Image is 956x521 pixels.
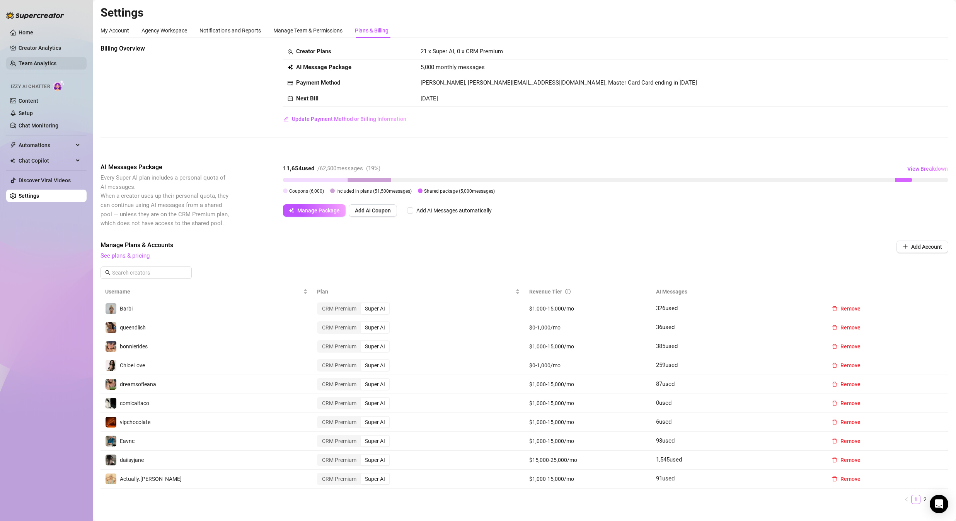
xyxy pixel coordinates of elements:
[199,26,261,35] div: Notifications and Reports
[317,378,390,390] div: segmented control
[361,455,389,465] div: Super AI
[525,337,652,356] td: $1,000-15,000/mo
[525,470,652,489] td: $1,000-15,000/mo
[120,400,149,406] span: comicaltaco
[832,306,837,311] span: delete
[296,95,319,102] strong: Next Bill
[19,110,33,116] a: Setup
[318,417,361,428] div: CRM Premium
[840,400,861,406] span: Remove
[656,343,678,350] span: 385 used
[826,340,867,353] button: Remove
[361,360,389,371] div: Super AI
[525,432,652,451] td: $1,000-15,000/mo
[106,360,116,371] img: ChloeLove
[525,299,652,318] td: $1,000-15,000/mo
[826,454,867,466] button: Remove
[101,5,948,20] h2: Settings
[101,252,150,259] a: See plans & pricing
[656,324,675,331] span: 36 used
[318,303,361,314] div: CRM Premium
[120,343,148,350] span: bonnierides
[525,394,652,413] td: $1,000-15,000/mo
[840,324,861,331] span: Remove
[651,284,821,299] th: AI Messages
[525,356,652,375] td: $0-1,000/mo
[826,378,867,390] button: Remove
[283,204,346,217] button: Manage Package
[106,436,116,446] img: Eavnc
[656,380,675,387] span: 87 used
[11,83,50,90] span: Izzy AI Chatter
[907,163,948,175] button: View Breakdown
[907,166,948,172] span: View Breakdown
[19,98,38,104] a: Content
[101,26,129,35] div: My Account
[19,29,33,36] a: Home
[106,398,116,409] img: comicaltaco
[6,12,64,19] img: logo-BBDzfeDw.svg
[840,457,861,463] span: Remove
[19,60,56,66] a: Team Analytics
[355,26,389,35] div: Plans & Billing
[120,324,146,331] span: queendlish
[112,268,181,277] input: Search creators
[101,241,844,250] span: Manage Plans & Accounts
[421,48,503,55] span: 21 x Super AI, 0 x CRM Premium
[911,244,942,250] span: Add Account
[840,305,861,312] span: Remove
[656,437,675,444] span: 93 used
[656,305,678,312] span: 326 used
[289,188,324,194] span: Coupons ( 6,000 )
[826,302,867,315] button: Remove
[832,476,837,482] span: delete
[101,44,230,53] span: Billing Overview
[317,302,390,315] div: segmented control
[141,26,187,35] div: Agency Workspace
[19,139,73,151] span: Automations
[318,360,361,371] div: CRM Premium
[19,122,58,129] a: Chat Monitoring
[120,305,133,312] span: Barbi
[930,495,948,513] div: Open Intercom Messenger
[421,79,697,86] span: [PERSON_NAME], [PERSON_NAME][EMAIL_ADDRESS][DOMAIN_NAME], Master Card Card ending in [DATE]
[101,163,230,172] span: AI Messages Package
[826,321,867,334] button: Remove
[106,473,116,484] img: Actually.Maria
[19,193,39,199] a: Settings
[105,287,302,296] span: Username
[101,284,312,299] th: Username
[912,495,920,504] a: 1
[283,165,314,172] strong: 11,654 used
[318,379,361,390] div: CRM Premium
[288,80,293,86] span: credit-card
[296,79,340,86] strong: Payment Method
[317,287,513,296] span: Plan
[840,476,861,482] span: Remove
[832,457,837,463] span: delete
[826,397,867,409] button: Remove
[656,418,671,425] span: 6 used
[656,475,675,482] span: 91 used
[840,419,861,425] span: Remove
[902,495,911,504] button: left
[832,382,837,387] span: delete
[911,495,920,504] li: 1
[361,473,389,484] div: Super AI
[361,379,389,390] div: Super AI
[349,204,397,217] button: Add AI Coupon
[902,495,911,504] li: Previous Page
[296,64,351,71] strong: AI Message Package
[317,340,390,353] div: segmented control
[318,436,361,446] div: CRM Premium
[318,398,361,409] div: CRM Premium
[903,244,908,249] span: plus
[10,142,16,148] span: thunderbolt
[826,473,867,485] button: Remove
[292,116,406,122] span: Update Payment Method or Billing Information
[361,398,389,409] div: Super AI
[826,435,867,447] button: Remove
[318,322,361,333] div: CRM Premium
[656,361,678,368] span: 259 used
[19,177,71,183] a: Discover Viral Videos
